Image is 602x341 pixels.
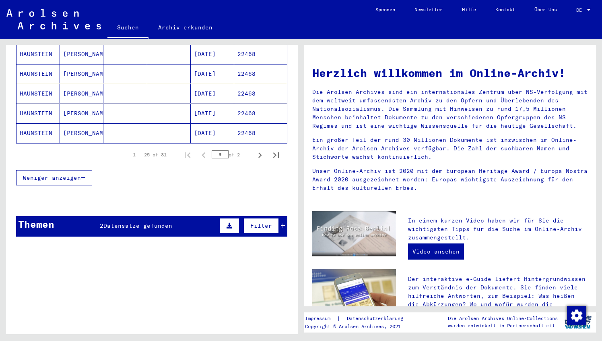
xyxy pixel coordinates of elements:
[243,218,279,233] button: Filter
[312,64,588,81] h1: Herzlich willkommen im Online-Archiv!
[16,104,60,123] mat-cell: HAUNSTEIN
[250,222,272,229] span: Filter
[148,18,222,37] a: Archiv erkunden
[234,104,287,123] mat-cell: 22468
[60,44,103,64] mat-cell: [PERSON_NAME]
[234,64,287,83] mat-cell: 22468
[408,216,588,242] p: In einem kurzen Video haben wir für Sie die wichtigsten Tipps für die Suche im Online-Archiv zusa...
[563,312,593,332] img: yv_logo.png
[305,323,413,330] p: Copyright © Arolsen Archives, 2021
[252,147,268,163] button: Next page
[305,314,337,323] a: Impressum
[191,44,234,64] mat-cell: [DATE]
[312,269,396,325] img: eguide.jpg
[312,167,588,192] p: Unser Online-Archiv ist 2020 mit dem European Heritage Award / Europa Nostra Award 2020 ausgezeic...
[16,123,60,143] mat-cell: HAUNSTEIN
[234,123,287,143] mat-cell: 22468
[6,9,101,29] img: Arolsen_neg.svg
[212,151,252,158] div: of 2
[16,64,60,83] mat-cell: HAUNSTEIN
[103,222,172,229] span: Datensätze gefunden
[60,104,103,123] mat-cell: [PERSON_NAME]
[60,84,103,103] mat-cell: [PERSON_NAME]
[408,275,588,317] p: Der interaktive e-Guide liefert Hintergrundwissen zum Verständnis der Dokumente. Sie finden viele...
[133,151,167,158] div: 1 – 25 of 31
[60,123,103,143] mat-cell: [PERSON_NAME]
[60,64,103,83] mat-cell: [PERSON_NAME]
[196,147,212,163] button: Previous page
[408,243,464,260] a: Video ansehen
[234,84,287,103] mat-cell: 22468
[312,136,588,161] p: Ein großer Teil der rund 30 Millionen Dokumente ist inzwischen im Online-Archiv der Arolsen Archi...
[107,18,148,39] a: Suchen
[191,104,234,123] mat-cell: [DATE]
[191,84,234,103] mat-cell: [DATE]
[340,314,413,323] a: Datenschutzerklärung
[576,7,585,13] span: DE
[234,44,287,64] mat-cell: 22468
[16,170,92,185] button: Weniger anzeigen
[312,88,588,130] p: Die Arolsen Archives sind ein internationales Zentrum über NS-Verfolgung mit dem weltweit umfasse...
[16,84,60,103] mat-cell: HAUNSTEIN
[305,314,413,323] div: |
[448,315,558,322] p: Die Arolsen Archives Online-Collections
[179,147,196,163] button: First page
[18,217,54,231] div: Themen
[312,211,396,256] img: video.jpg
[191,64,234,83] mat-cell: [DATE]
[448,322,558,329] p: wurden entwickelt in Partnerschaft mit
[100,222,103,229] span: 2
[16,44,60,64] mat-cell: HAUNSTEIN
[567,306,586,325] img: Zustimmung ändern
[23,174,81,181] span: Weniger anzeigen
[191,123,234,143] mat-cell: [DATE]
[268,147,284,163] button: Last page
